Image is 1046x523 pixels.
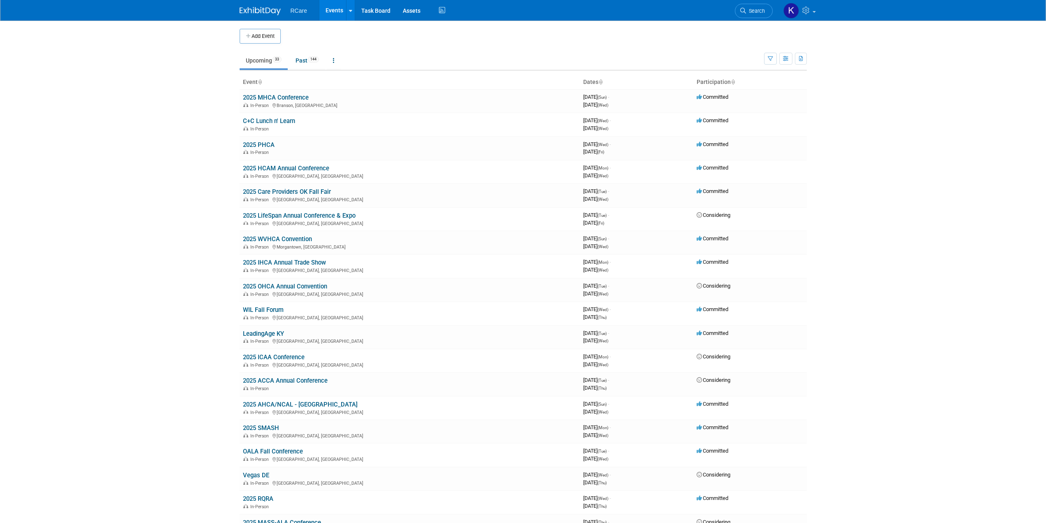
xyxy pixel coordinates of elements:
[746,8,765,14] span: Search
[697,330,728,336] span: Committed
[610,165,611,171] span: -
[608,283,609,289] span: -
[243,410,248,414] img: In-Person Event
[697,188,728,194] span: Committed
[693,75,807,89] th: Participation
[697,259,728,265] span: Committed
[243,314,577,321] div: [GEOGRAPHIC_DATA], [GEOGRAPHIC_DATA]
[697,212,730,218] span: Considering
[598,95,607,100] span: (Sun)
[583,94,609,100] span: [DATE]
[697,141,728,147] span: Committed
[289,53,325,68] a: Past144
[783,3,799,19] img: Khalen Ryberg
[258,79,262,85] a: Sort by Event Name
[598,284,607,288] span: (Tue)
[598,496,608,501] span: (Wed)
[583,220,604,226] span: [DATE]
[598,174,608,178] span: (Wed)
[608,330,609,336] span: -
[243,457,248,461] img: In-Person Event
[583,479,607,486] span: [DATE]
[583,212,609,218] span: [DATE]
[697,424,728,430] span: Committed
[610,259,611,265] span: -
[250,126,271,132] span: In-Person
[243,330,284,337] a: LeadingAge KY
[243,306,284,314] a: WIL Fall Forum
[608,188,609,194] span: -
[583,448,609,454] span: [DATE]
[598,244,608,249] span: (Wed)
[243,196,577,202] div: [GEOGRAPHIC_DATA], [GEOGRAPHIC_DATA]
[243,504,248,508] img: In-Person Event
[243,448,303,455] a: OALA Fall Conference
[583,330,609,336] span: [DATE]
[308,56,319,63] span: 144
[598,331,607,336] span: (Tue)
[598,425,608,430] span: (Mon)
[243,259,326,266] a: 2025 IHCA Annual Trade Show
[291,7,307,14] span: RCare
[243,150,248,154] img: In-Person Event
[583,196,608,202] span: [DATE]
[610,472,611,478] span: -
[250,292,271,297] span: In-Person
[598,378,607,383] span: (Tue)
[250,221,271,226] span: In-Person
[583,102,608,108] span: [DATE]
[583,125,608,131] span: [DATE]
[583,472,611,478] span: [DATE]
[697,448,728,454] span: Committed
[243,337,577,344] div: [GEOGRAPHIC_DATA], [GEOGRAPHIC_DATA]
[243,244,248,249] img: In-Person Event
[243,103,248,107] img: In-Person Event
[243,363,248,367] img: In-Person Event
[598,142,608,147] span: (Wed)
[583,377,609,383] span: [DATE]
[610,495,611,501] span: -
[697,401,728,407] span: Committed
[598,268,608,272] span: (Wed)
[598,292,608,296] span: (Wed)
[243,386,248,390] img: In-Person Event
[697,94,728,100] span: Committed
[243,102,577,108] div: Branson, [GEOGRAPHIC_DATA]
[608,94,609,100] span: -
[243,267,577,273] div: [GEOGRAPHIC_DATA], [GEOGRAPHIC_DATA]
[243,401,358,408] a: 2025 AHCA/NCAL - [GEOGRAPHIC_DATA]
[735,4,773,18] a: Search
[598,457,608,461] span: (Wed)
[243,377,328,384] a: 2025 ACCA Annual Conference
[243,472,269,479] a: Vegas DE
[240,7,281,15] img: ExhibitDay
[243,174,248,178] img: In-Person Event
[583,401,609,407] span: [DATE]
[598,197,608,202] span: (Wed)
[598,410,608,414] span: (Wed)
[608,401,609,407] span: -
[583,141,611,147] span: [DATE]
[250,150,271,155] span: In-Person
[240,75,580,89] th: Event
[583,235,609,242] span: [DATE]
[583,291,608,297] span: [DATE]
[243,283,327,290] a: 2025 OHCA Annual Convention
[243,126,248,130] img: In-Person Event
[240,53,288,68] a: Upcoming33
[243,353,305,361] a: 2025 ICAA Conference
[598,339,608,343] span: (Wed)
[608,212,609,218] span: -
[250,504,271,509] span: In-Person
[598,166,608,170] span: (Mon)
[243,188,331,195] a: 2025 Care Providers OK Fall Fair
[583,117,611,123] span: [DATE]
[583,495,611,501] span: [DATE]
[243,339,248,343] img: In-Person Event
[243,495,273,502] a: 2025 RQRA
[243,235,312,243] a: 2025 WVHCA Convention
[598,481,607,485] span: (Thu)
[583,172,608,179] span: [DATE]
[598,189,607,194] span: (Tue)
[243,456,577,462] div: [GEOGRAPHIC_DATA], [GEOGRAPHIC_DATA]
